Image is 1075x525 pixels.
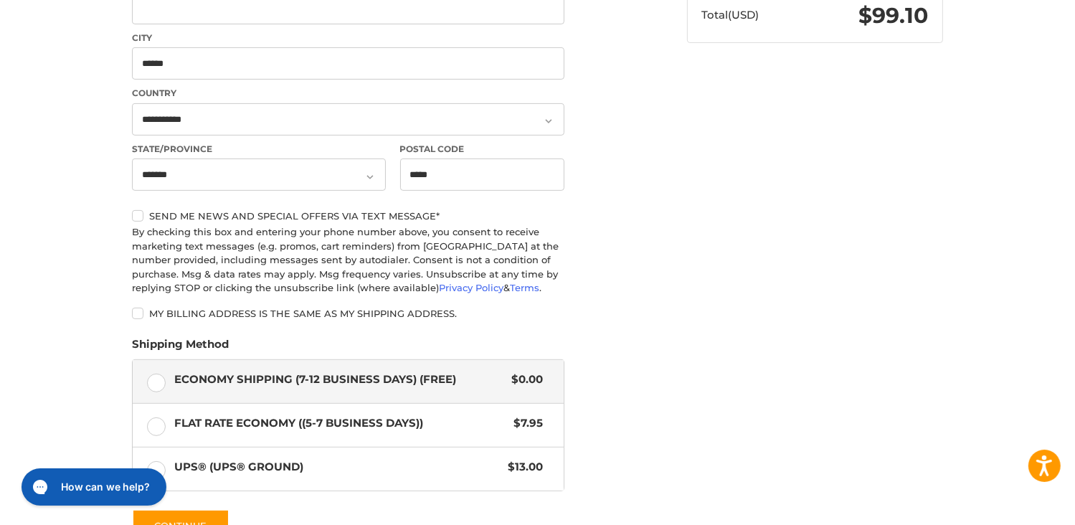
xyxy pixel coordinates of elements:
[175,372,505,388] span: Economy Shipping (7-12 Business Days) (Free)
[506,415,543,432] span: $7.95
[400,143,565,156] label: Postal Code
[439,282,503,293] a: Privacy Policy
[859,2,929,29] span: $99.10
[132,210,564,222] label: Send me news and special offers via text message*
[510,282,539,293] a: Terms
[132,143,386,156] label: State/Province
[175,415,507,432] span: Flat Rate Economy ((5-7 Business Days))
[132,32,564,44] label: City
[702,8,759,22] span: Total (USD)
[132,87,564,100] label: Country
[132,336,229,359] legend: Shipping Method
[501,459,543,476] span: $13.00
[132,308,564,319] label: My billing address is the same as my shipping address.
[14,463,170,511] iframe: Gorgias live chat messenger
[132,225,564,295] div: By checking this box and entering your phone number above, you consent to receive marketing text ...
[504,372,543,388] span: $0.00
[175,459,501,476] span: UPS® (UPS® Ground)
